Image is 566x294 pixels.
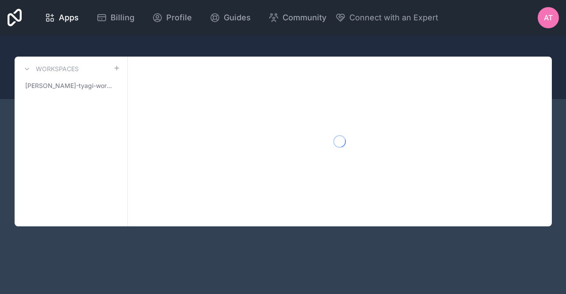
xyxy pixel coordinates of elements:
[349,11,438,24] span: Connect with an Expert
[166,11,192,24] span: Profile
[145,8,199,27] a: Profile
[261,8,333,27] a: Community
[335,11,438,24] button: Connect with an Expert
[283,11,326,24] span: Community
[89,8,141,27] a: Billing
[203,8,258,27] a: Guides
[38,8,86,27] a: Apps
[25,81,113,90] span: [PERSON_NAME]-tyagi-workspace
[59,11,79,24] span: Apps
[36,65,79,73] h3: Workspaces
[224,11,251,24] span: Guides
[22,64,79,74] a: Workspaces
[544,12,553,23] span: AT
[111,11,134,24] span: Billing
[22,78,120,94] a: [PERSON_NAME]-tyagi-workspace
